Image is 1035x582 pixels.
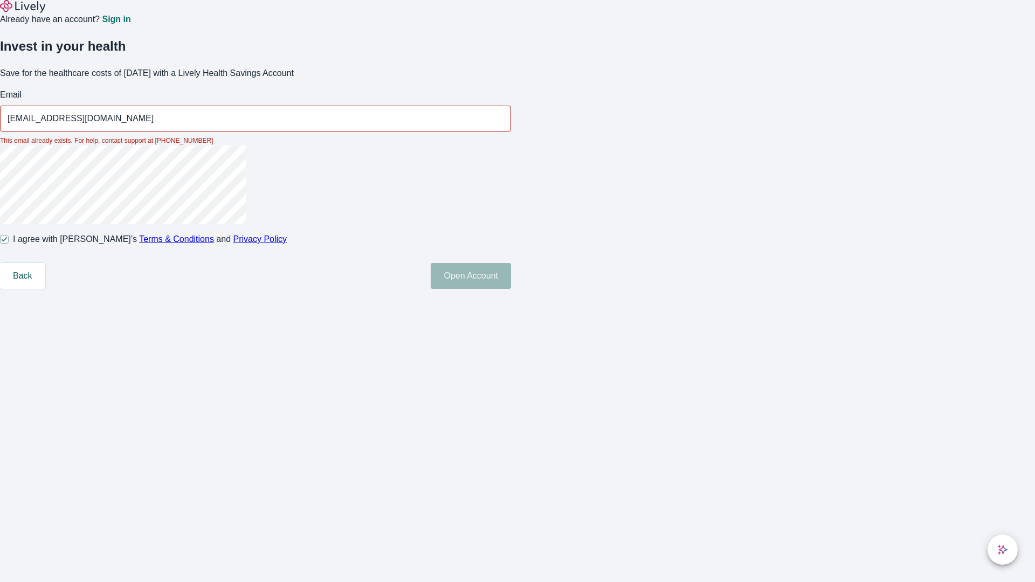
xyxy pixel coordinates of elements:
a: Sign in [102,15,130,24]
a: Terms & Conditions [139,234,214,244]
button: chat [988,535,1018,565]
svg: Lively AI Assistant [997,544,1008,555]
span: I agree with [PERSON_NAME]’s and [13,233,287,246]
a: Privacy Policy [233,234,287,244]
